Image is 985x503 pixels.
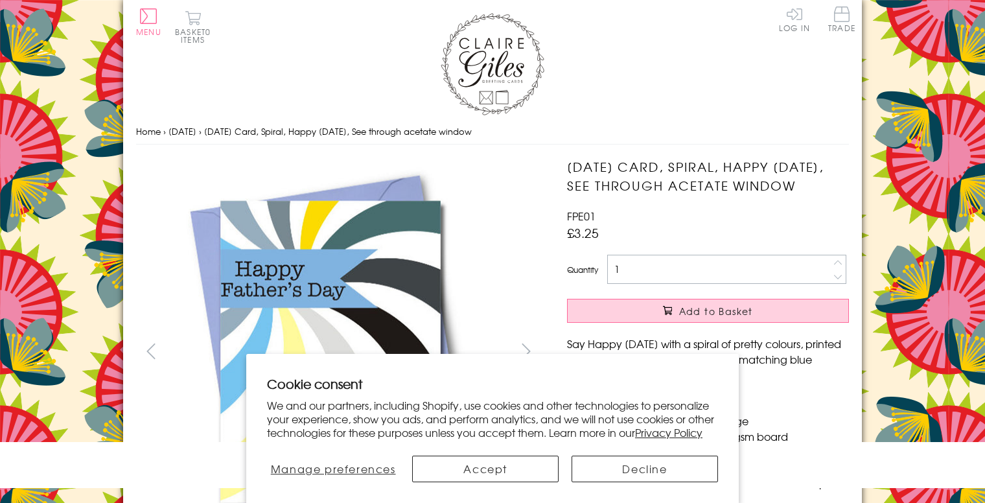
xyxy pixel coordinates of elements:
[267,399,718,439] p: We and our partners, including Shopify, use cookies and other technologies to personalize your ex...
[136,8,161,36] button: Menu
[679,305,753,318] span: Add to Basket
[567,299,849,323] button: Add to Basket
[136,125,161,137] a: Home
[267,375,718,393] h2: Cookie consent
[828,6,855,32] span: Trade
[567,224,599,242] span: £3.25
[136,336,165,366] button: prev
[512,336,541,366] button: next
[168,125,196,137] a: [DATE]
[136,119,849,145] nav: breadcrumbs
[828,6,855,34] a: Trade
[779,6,810,32] a: Log In
[572,456,718,482] button: Decline
[567,264,598,275] label: Quantity
[567,208,596,224] span: FPE01
[136,26,161,38] span: Menu
[181,26,211,45] span: 0 items
[635,425,702,440] a: Privacy Policy
[204,125,472,137] span: [DATE] Card, Spiral, Happy [DATE], See through acetate window
[412,456,559,482] button: Accept
[567,336,849,382] p: Say Happy [DATE] with a spiral of pretty colours, printed blue inside. This card comes with a mat...
[199,125,202,137] span: ›
[271,461,396,476] span: Manage preferences
[267,456,399,482] button: Manage preferences
[163,125,166,137] span: ›
[175,10,211,43] button: Basket0 items
[567,158,849,195] h1: [DATE] Card, Spiral, Happy [DATE], See through acetate window
[441,13,544,115] img: Claire Giles Greetings Cards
